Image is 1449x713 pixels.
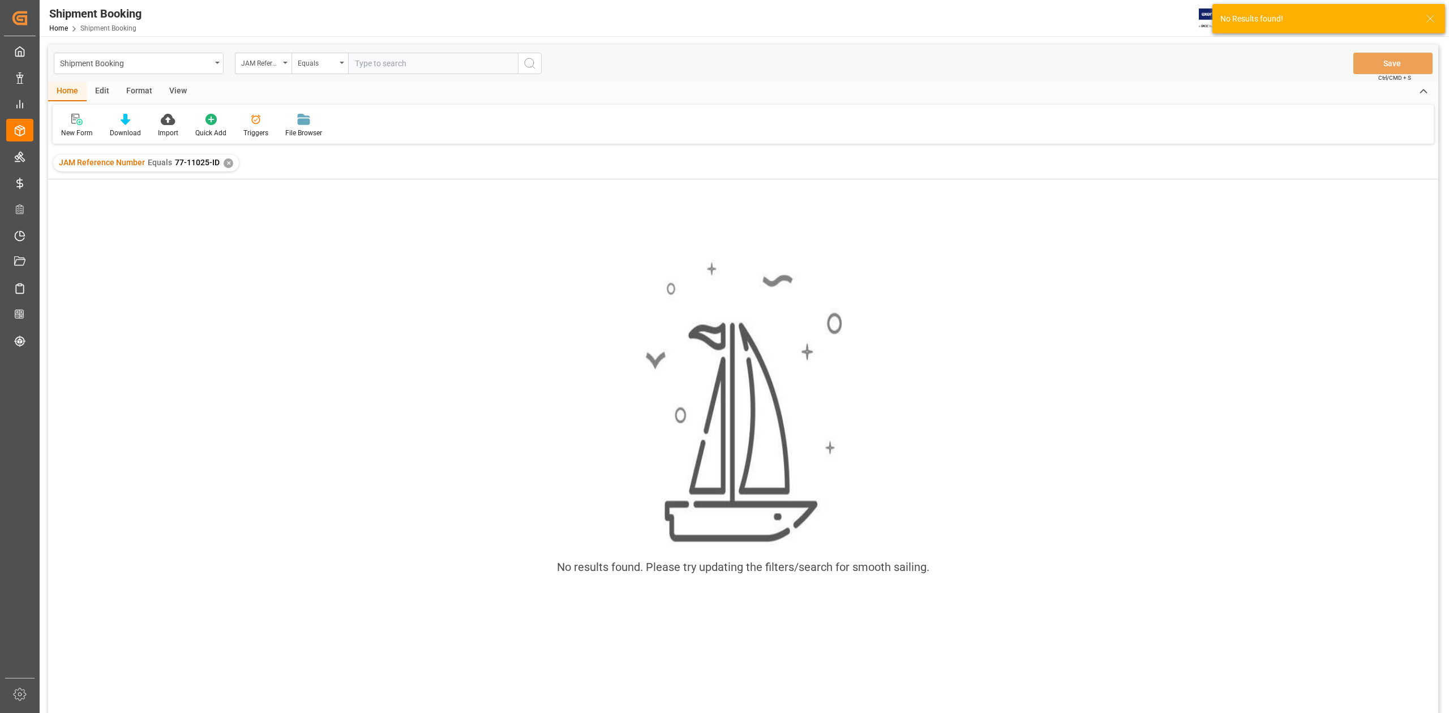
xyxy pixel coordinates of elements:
[1378,74,1411,82] span: Ctrl/CMD + S
[644,260,842,545] img: smooth_sailing.jpeg
[48,82,87,101] div: Home
[243,128,268,138] div: Triggers
[158,128,178,138] div: Import
[87,82,118,101] div: Edit
[118,82,161,101] div: Format
[49,24,68,32] a: Home
[1220,13,1415,25] div: No Results found!
[148,158,172,167] span: Equals
[557,559,929,575] div: No results found. Please try updating the filters/search for smooth sailing.
[518,53,542,74] button: search button
[291,53,348,74] button: open menu
[1353,53,1433,74] button: Save
[224,158,233,168] div: ✕
[285,128,322,138] div: File Browser
[60,55,211,70] div: Shipment Booking
[59,158,145,167] span: JAM Reference Number
[161,82,195,101] div: View
[110,128,141,138] div: Download
[49,5,142,22] div: Shipment Booking
[1199,8,1238,28] img: Exertis%20JAM%20-%20Email%20Logo.jpg_1722504956.jpg
[175,158,220,167] span: 77-11025-ID
[54,53,224,74] button: open menu
[61,128,93,138] div: New Form
[235,53,291,74] button: open menu
[298,55,336,68] div: Equals
[348,53,518,74] input: Type to search
[195,128,226,138] div: Quick Add
[241,55,280,68] div: JAM Reference Number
